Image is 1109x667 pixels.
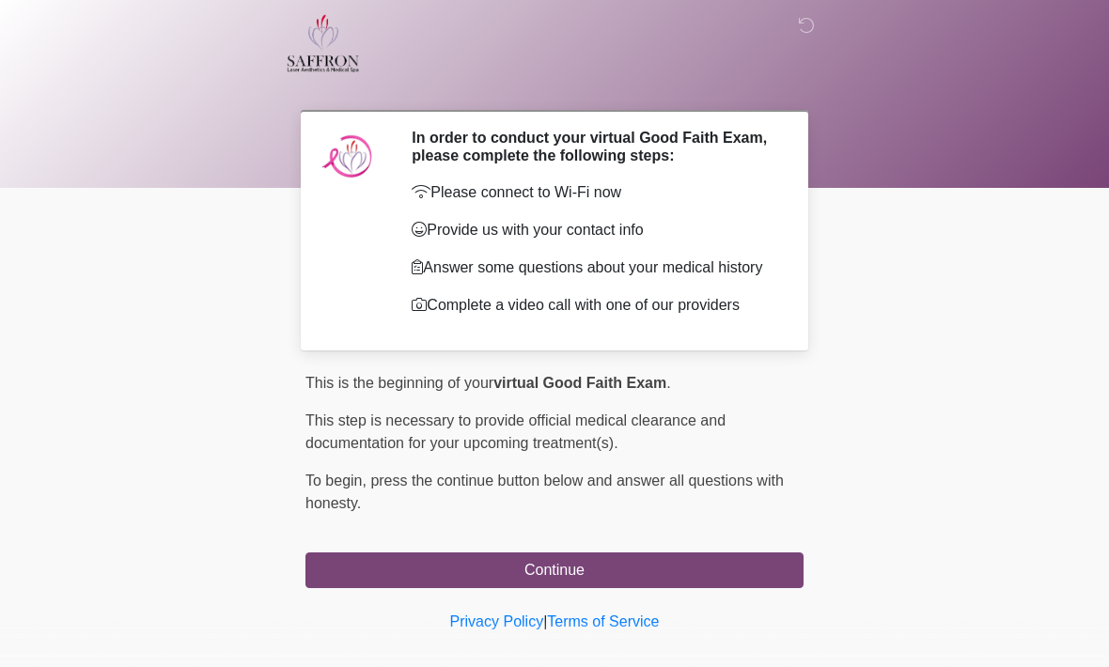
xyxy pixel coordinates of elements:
span: To begin, [305,473,370,489]
p: Complete a video call with one of our providers [412,294,775,317]
a: Terms of Service [547,613,659,629]
button: Continue [305,552,804,588]
img: Saffron Laser Aesthetics and Medical Spa Logo [287,14,360,72]
span: This is the beginning of your [305,375,493,391]
strong: virtual Good Faith Exam [493,375,666,391]
span: This step is necessary to provide official medical clearance and documentation for your upcoming ... [305,412,726,451]
a: | [543,613,547,629]
p: Provide us with your contact info [412,219,775,241]
span: . [666,375,670,391]
p: Please connect to Wi-Fi now [412,181,775,204]
span: press the continue button below and answer all questions with honesty. [305,473,784,511]
img: Agent Avatar [320,129,376,185]
p: Answer some questions about your medical history [412,256,775,279]
h2: In order to conduct your virtual Good Faith Exam, please complete the following steps: [412,129,775,164]
a: Privacy Policy [450,613,544,629]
